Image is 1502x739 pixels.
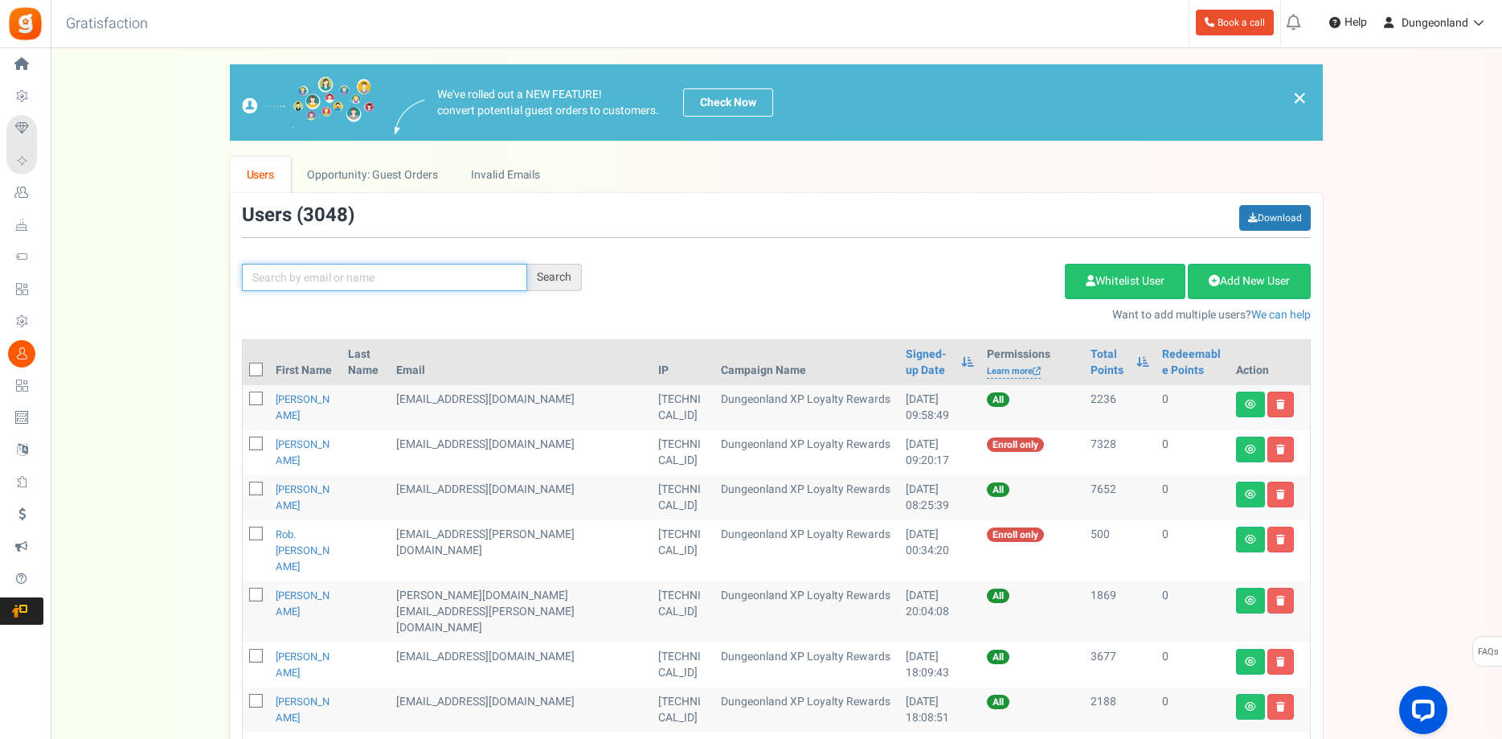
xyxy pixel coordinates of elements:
[683,88,773,117] a: Check Now
[899,430,981,475] td: [DATE] 09:20:17
[714,385,899,430] td: Dungeonland XP Loyalty Rewards
[1276,596,1285,606] i: Delete user
[899,475,981,520] td: [DATE] 08:25:39
[714,520,899,581] td: Dungeonland XP Loyalty Rewards
[714,688,899,733] td: Dungeonland XP Loyalty Rewards
[714,430,899,475] td: Dungeonland XP Loyalty Rewards
[342,340,390,385] th: Last Name
[390,688,652,733] td: [EMAIL_ADDRESS][DOMAIN_NAME]
[987,392,1009,407] span: All
[987,650,1009,664] span: All
[1245,702,1256,712] i: View details
[652,385,714,430] td: [TECHNICAL_ID]
[390,475,652,520] td: [EMAIL_ADDRESS][DOMAIN_NAME]
[1084,385,1156,430] td: 2236
[242,205,354,226] h3: Users ( )
[1091,347,1128,379] a: Total Points
[303,201,348,229] span: 3048
[291,157,454,193] a: Opportunity: Guest Orders
[1084,581,1156,643] td: 1869
[1156,430,1230,475] td: 0
[899,520,981,581] td: [DATE] 00:34:20
[48,8,166,40] h3: Gratisfaction
[606,307,1311,323] p: Want to add multiple users?
[455,157,557,193] a: Invalid Emails
[1156,643,1230,688] td: 0
[899,581,981,643] td: [DATE] 20:04:08
[1230,340,1310,385] th: Action
[980,340,1084,385] th: Permissions
[906,347,954,379] a: Signed-up Date
[1245,490,1256,499] i: View details
[987,528,1044,542] span: Enroll only
[1245,445,1256,454] i: View details
[390,340,652,385] th: Email
[1251,306,1311,323] a: We can help
[1196,10,1274,35] a: Book a call
[899,643,981,688] td: [DATE] 18:09:43
[987,695,1009,709] span: All
[276,392,329,423] a: [PERSON_NAME]
[242,264,527,291] input: Search by email or name
[1162,347,1223,379] a: Redeemable Points
[1402,14,1468,31] span: Dungeonland
[652,340,714,385] th: IP
[269,340,342,385] th: First Name
[1340,14,1367,31] span: Help
[1276,490,1285,499] i: Delete user
[276,527,329,574] a: rob.[PERSON_NAME]
[899,385,981,430] td: [DATE] 09:58:49
[652,643,714,688] td: [TECHNICAL_ID]
[1084,430,1156,475] td: 7328
[714,475,899,520] td: Dungeonland XP Loyalty Rewards
[230,157,291,193] a: Users
[276,694,329,725] a: [PERSON_NAME]
[652,430,714,475] td: [TECHNICAL_ID]
[899,688,981,733] td: [DATE] 18:08:51
[1188,264,1311,299] a: Add New User
[390,643,652,688] td: [EMAIL_ADDRESS][DOMAIN_NAME]
[652,581,714,643] td: [TECHNICAL_ID]
[987,437,1044,452] span: Enroll only
[437,87,659,119] p: We've rolled out a NEW FEATURE! convert potential guest orders to customers.
[1292,88,1307,108] a: ×
[987,365,1041,379] a: Learn more
[1156,385,1230,430] td: 0
[276,482,329,513] a: [PERSON_NAME]
[1276,400,1285,409] i: Delete user
[1065,264,1185,299] a: Whitelist User
[1156,688,1230,733] td: 0
[714,581,899,643] td: Dungeonland XP Loyalty Rewards
[714,340,899,385] th: Campaign Name
[1276,702,1285,712] i: Delete user
[652,520,714,581] td: [TECHNICAL_ID]
[7,6,43,42] img: Gratisfaction
[276,437,329,468] a: [PERSON_NAME]
[276,649,329,680] a: [PERSON_NAME]
[390,385,652,430] td: [EMAIL_ADDRESS][DOMAIN_NAME]
[1276,445,1285,454] i: Delete user
[1245,596,1256,606] i: View details
[1245,535,1256,544] i: View details
[1084,520,1156,581] td: 500
[390,581,652,643] td: [PERSON_NAME][DOMAIN_NAME][EMAIL_ADDRESS][PERSON_NAME][DOMAIN_NAME]
[1084,643,1156,688] td: 3677
[395,100,425,134] img: images
[652,475,714,520] td: [TECHNICAL_ID]
[276,588,329,619] a: [PERSON_NAME]
[390,430,652,475] td: [EMAIL_ADDRESS][DOMAIN_NAME]
[1245,657,1256,667] i: View details
[1245,400,1256,409] i: View details
[1276,535,1285,544] i: Delete user
[1239,205,1311,231] a: Download
[1156,581,1230,643] td: 0
[1276,657,1285,667] i: Delete user
[1156,520,1230,581] td: 0
[242,76,374,129] img: images
[1084,475,1156,520] td: 7652
[714,643,899,688] td: Dungeonland XP Loyalty Rewards
[987,482,1009,497] span: All
[1323,10,1373,35] a: Help
[1084,688,1156,733] td: 2188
